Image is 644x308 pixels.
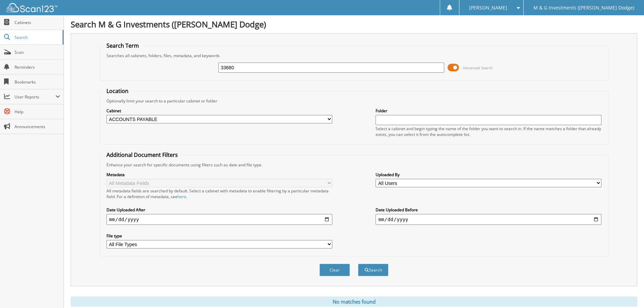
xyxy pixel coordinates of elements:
div: Select a cabinet and begin typing the name of the folder you want to search in. If the name match... [376,126,601,137]
span: Reminders [15,64,60,70]
label: Metadata [106,172,332,177]
span: User Reports [15,94,55,100]
span: Announcements [15,124,60,129]
button: Search [358,264,388,276]
img: scan123-logo-white.svg [7,3,57,12]
button: Clear [319,264,350,276]
label: Date Uploaded After [106,207,332,213]
legend: Location [103,87,132,95]
span: Scan [15,49,60,55]
div: Enhance your search for specific documents using filters such as date and file type. [103,162,605,168]
span: [PERSON_NAME] [469,6,507,10]
input: start [106,214,332,225]
label: Uploaded By [376,172,601,177]
label: Date Uploaded Before [376,207,601,213]
span: Cabinets [15,20,60,25]
span: Help [15,109,60,115]
legend: Additional Document Filters [103,151,181,159]
div: Searches all cabinets, folders, files, metadata, and keywords [103,53,605,58]
label: Folder [376,108,601,114]
div: Optionally limit your search to a particular cabinet or folder [103,98,605,104]
span: Bookmarks [15,79,60,85]
h1: Search M & G Investments ([PERSON_NAME] Dodge) [71,19,637,30]
label: File type [106,233,332,239]
input: end [376,214,601,225]
div: No matches found [71,297,637,307]
span: M & G Investments ([PERSON_NAME] Dodge) [533,6,634,10]
legend: Search Term [103,42,142,49]
span: Advanced Search [463,65,493,70]
label: Cabinet [106,108,332,114]
div: All metadata fields are searched by default. Select a cabinet with metadata to enable filtering b... [106,188,332,199]
a: here [177,194,186,199]
span: Search [15,34,59,40]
